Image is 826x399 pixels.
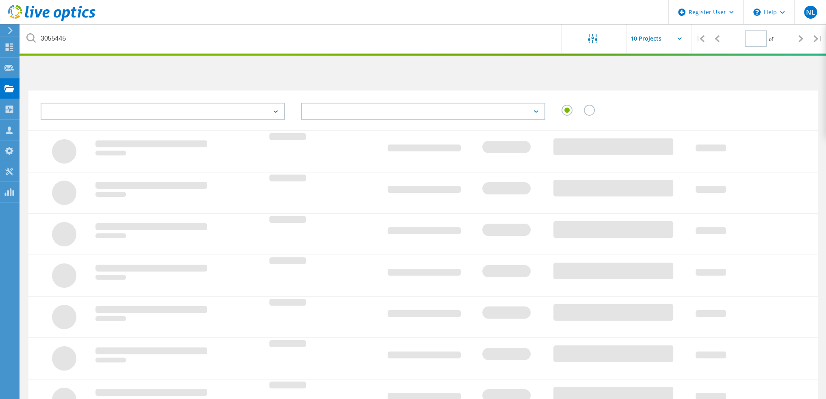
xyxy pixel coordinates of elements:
span: of [769,36,773,43]
input: undefined [20,24,562,53]
a: Live Optics Dashboard [8,17,95,23]
div: | [692,24,709,53]
span: NL [806,9,815,15]
div: | [809,24,826,53]
svg: \n [753,9,761,16]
